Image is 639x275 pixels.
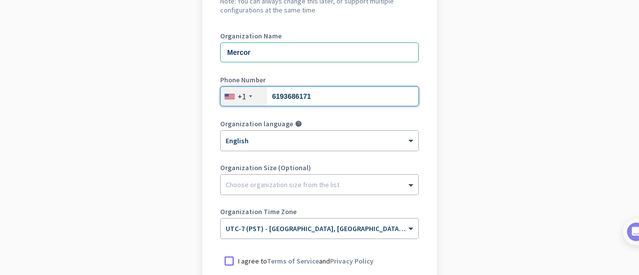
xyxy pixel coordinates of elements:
[220,86,419,106] input: 201-555-0123
[238,256,373,266] p: I agree to and
[220,42,419,62] input: What is the name of your organization?
[220,208,419,215] label: Organization Time Zone
[330,257,373,266] a: Privacy Policy
[220,32,419,39] label: Organization Name
[295,120,302,127] i: help
[220,120,293,127] label: Organization language
[267,257,319,266] a: Terms of Service
[220,164,419,171] label: Organization Size (Optional)
[220,76,419,83] label: Phone Number
[238,91,246,101] div: +1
